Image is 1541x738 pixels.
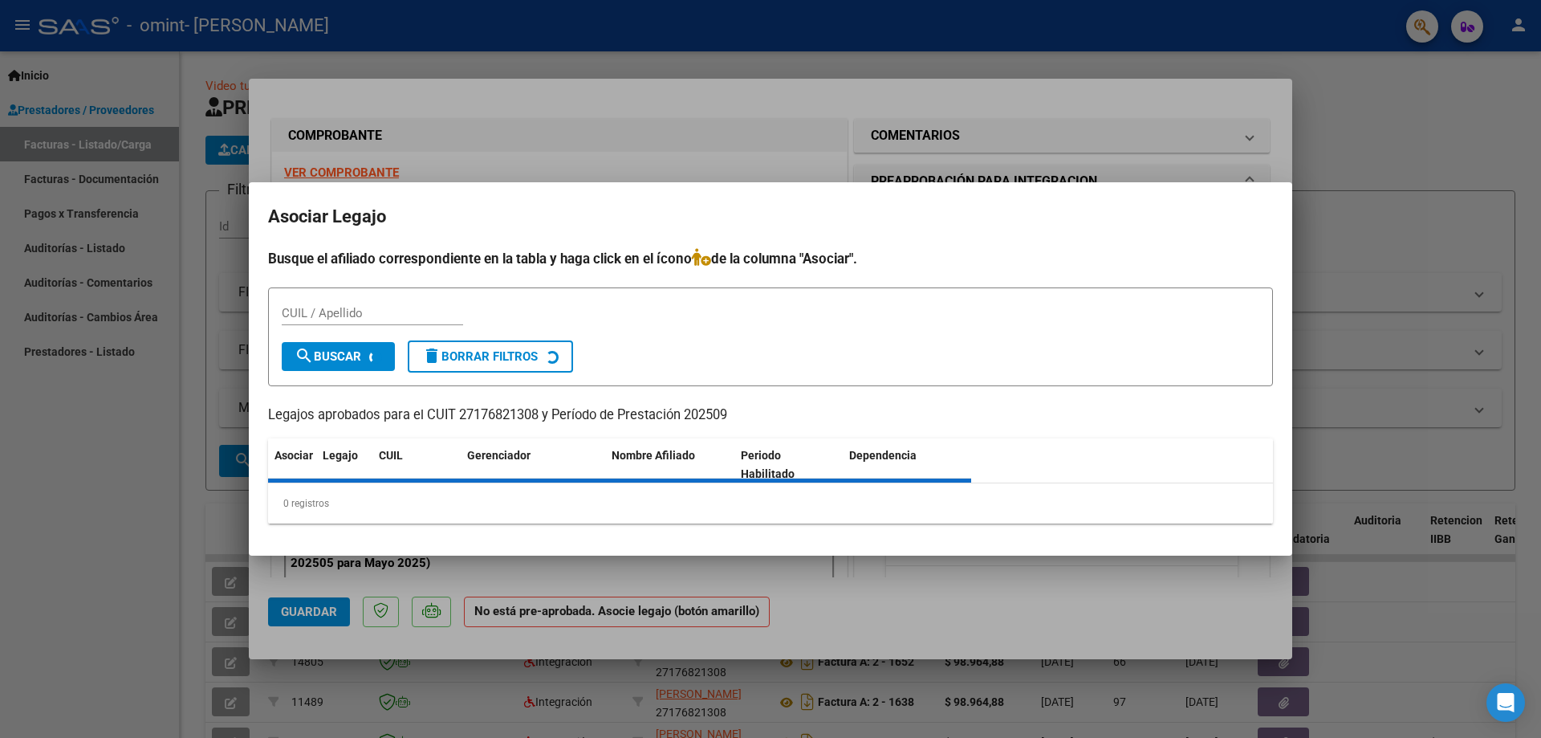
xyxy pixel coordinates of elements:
[268,483,1273,524] div: 0 registros
[268,202,1273,232] h2: Asociar Legajo
[295,346,314,365] mat-icon: search
[274,449,313,462] span: Asociar
[461,438,605,491] datatable-header-cell: Gerenciador
[843,438,972,491] datatable-header-cell: Dependencia
[467,449,531,462] span: Gerenciador
[379,449,403,462] span: CUIL
[316,438,372,491] datatable-header-cell: Legajo
[268,248,1273,269] h4: Busque el afiliado correspondiente en la tabla y haga click en el ícono de la columna "Asociar".
[295,349,361,364] span: Buscar
[408,340,573,373] button: Borrar Filtros
[422,346,441,365] mat-icon: delete
[612,449,695,462] span: Nombre Afiliado
[372,438,461,491] datatable-header-cell: CUIL
[605,438,734,491] datatable-header-cell: Nombre Afiliado
[849,449,917,462] span: Dependencia
[741,449,795,480] span: Periodo Habilitado
[323,449,358,462] span: Legajo
[422,349,538,364] span: Borrar Filtros
[734,438,843,491] datatable-header-cell: Periodo Habilitado
[268,406,1273,426] p: Legajos aprobados para el CUIT 27176821308 y Período de Prestación 202509
[268,438,316,491] datatable-header-cell: Asociar
[282,342,395,371] button: Buscar
[1486,683,1525,722] div: Open Intercom Messenger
